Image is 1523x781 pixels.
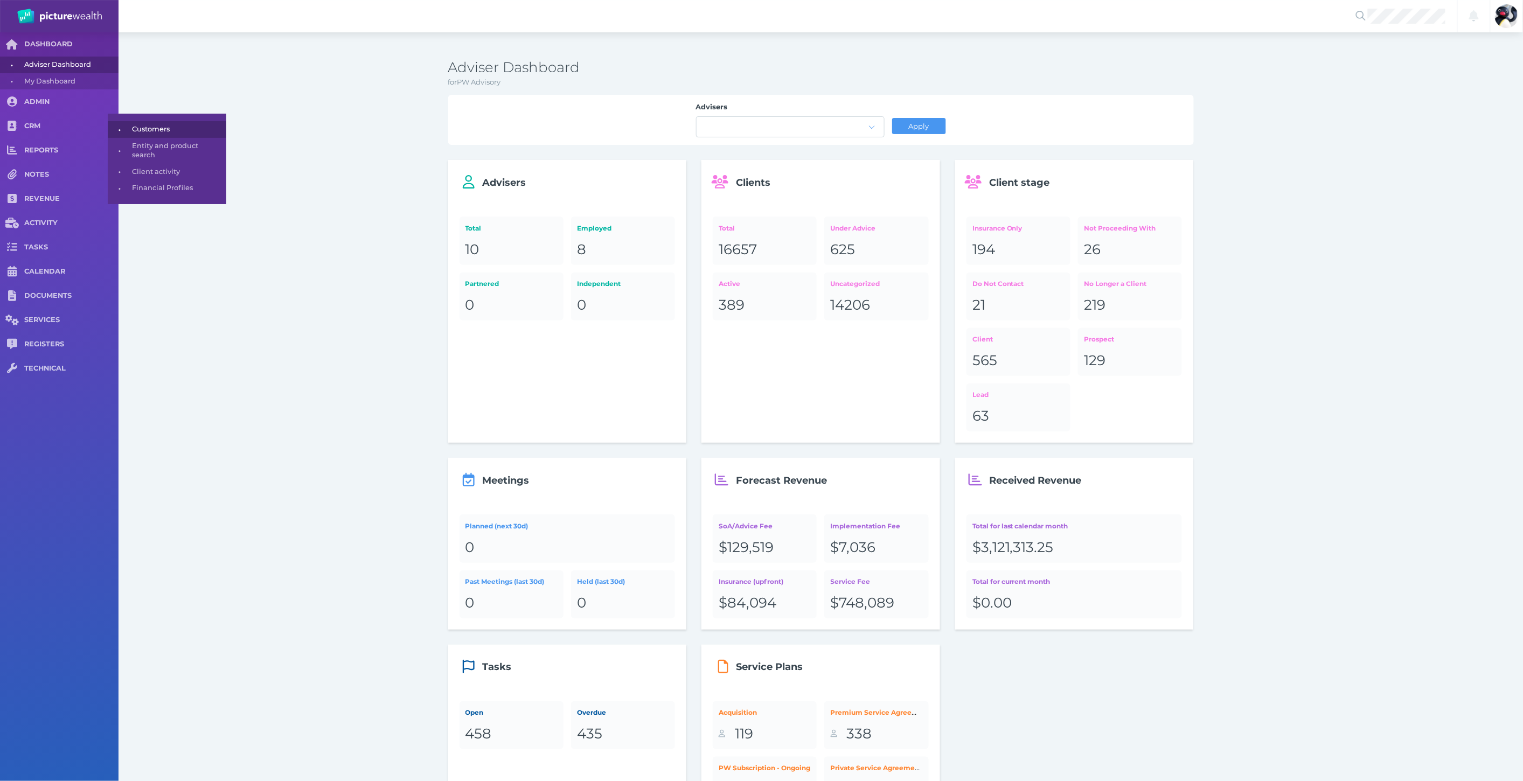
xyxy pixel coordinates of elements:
[719,577,783,585] span: Insurance (upfront)
[465,725,558,743] div: 458
[465,539,669,557] div: 0
[465,280,499,288] span: Partnered
[824,701,928,749] a: Premium Service Agreement - Ongoing338
[719,241,811,259] div: 16657
[24,146,119,155] span: REPORTS
[719,764,810,772] span: PW Subscription - Ongoing
[460,570,564,618] a: Past Meetings (last 30d)0
[577,594,669,612] div: 0
[831,241,923,259] div: 625
[108,144,132,157] span: •
[831,594,923,612] div: $748,089
[719,296,811,315] div: 389
[1084,280,1146,288] span: No Longer a Client
[713,514,817,562] a: SoA/Advice Fee$129,519
[108,123,132,136] span: •
[577,296,669,315] div: 0
[108,121,226,138] a: •Customers
[577,577,625,585] span: Held (last 30d)
[713,701,817,749] a: Acquisition119
[824,514,928,562] a: Implementation Fee$7,036
[465,594,558,612] div: 0
[108,182,132,195] span: •
[1084,352,1176,370] div: 129
[24,57,115,73] span: Adviser Dashboard
[571,570,675,618] a: Held (last 30d)0
[108,164,226,180] a: •Client activity
[831,296,923,315] div: 14206
[719,522,773,530] span: SoA/Advice Fee
[1084,296,1176,315] div: 219
[483,177,526,189] span: Advisers
[972,296,1065,315] div: 21
[24,364,119,373] span: TECHNICAL
[713,273,817,320] a: Active389
[972,577,1051,585] span: Total for current month
[24,316,119,325] span: SERVICES
[892,118,946,134] button: Apply
[577,241,669,259] div: 8
[483,475,530,486] span: Meetings
[24,73,115,90] span: My Dashboard
[24,243,119,252] span: TASKS
[972,594,1176,612] div: $0.00
[460,514,676,562] a: Planned (next 30d)0
[571,217,675,264] a: Employed8
[1084,224,1156,232] span: Not Proceeding With
[465,224,482,232] span: Total
[972,407,1065,426] div: 63
[713,217,817,264] a: Total16657
[736,661,803,673] span: Service Plans
[831,577,871,585] span: Service Fee
[904,122,934,130] span: Apply
[24,219,119,228] span: ACTIVITY
[24,40,119,49] span: DASHBOARD
[460,217,564,264] a: Total10
[17,9,102,24] img: PW
[465,522,528,530] span: Planned (next 30d)
[990,475,1082,486] span: Received Revenue
[577,280,621,288] span: Independent
[577,725,669,743] div: 435
[831,539,923,557] div: $7,036
[719,708,757,716] span: Acquisition
[24,97,119,107] span: ADMIN
[24,267,119,276] span: CALENDAR
[448,77,1194,88] p: for PW Advisory
[132,180,222,197] span: Financial Profiles
[736,475,827,486] span: Forecast Revenue
[24,170,119,179] span: NOTES
[972,352,1065,370] div: 565
[696,102,885,116] label: Advisers
[577,708,606,716] span: Overdue
[972,224,1023,232] span: Insurance Only
[465,241,558,259] div: 10
[24,194,119,204] span: REVENUE
[972,241,1065,259] div: 194
[831,522,901,530] span: Implementation Fee
[132,121,222,138] span: Customers
[966,514,1183,562] a: Total for last calendar month$3,121,313.25
[108,138,226,163] a: •Entity and product search
[972,539,1176,557] div: $3,121,313.25
[132,138,222,163] span: Entity and product search
[966,570,1183,618] a: Total for current month$0.00
[571,273,675,320] a: Independent0
[460,273,564,320] a: Partnered0
[831,224,876,232] span: Under Advice
[713,570,817,618] a: Insurance (upfront)$84,094
[847,725,923,743] div: 338
[108,165,132,178] span: •
[719,539,811,557] div: $129,519
[577,224,611,232] span: Employed
[831,763,957,772] span: Private Service Agreement - Ongoing
[132,164,222,180] span: Client activity
[483,661,512,673] span: Tasks
[1084,335,1114,343] span: Prospect
[465,296,558,315] div: 0
[719,224,735,232] span: Total
[972,522,1068,530] span: Total for last calendar month
[824,217,928,264] a: Under Advice625
[831,707,965,717] span: Premium Service Agreement - Ongoing
[465,708,484,716] span: Open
